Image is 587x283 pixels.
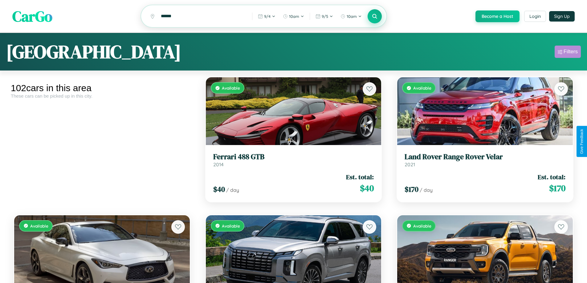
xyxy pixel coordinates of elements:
[222,223,240,228] span: Available
[405,184,418,194] span: $ 170
[12,6,52,26] span: CarGo
[312,11,336,21] button: 9/5
[264,14,271,19] span: 9 / 4
[347,14,357,19] span: 10am
[255,11,279,21] button: 9/4
[337,11,365,21] button: 10am
[11,83,193,93] div: 102 cars in this area
[213,184,225,194] span: $ 40
[475,10,520,22] button: Become a Host
[289,14,299,19] span: 10am
[213,161,224,168] span: 2014
[11,93,193,99] div: These cars can be picked up in this city.
[346,172,374,181] span: Est. total:
[280,11,307,21] button: 10am
[213,152,374,161] h3: Ferrari 488 GTB
[564,49,578,55] div: Filters
[413,223,431,228] span: Available
[420,187,433,193] span: / day
[226,187,239,193] span: / day
[405,152,565,168] a: Land Rover Range Rover Velar2021
[322,14,328,19] span: 9 / 5
[413,85,431,91] span: Available
[405,152,565,161] h3: Land Rover Range Rover Velar
[30,223,48,228] span: Available
[549,11,575,22] button: Sign Up
[360,182,374,194] span: $ 40
[549,182,565,194] span: $ 170
[538,172,565,181] span: Est. total:
[213,152,374,168] a: Ferrari 488 GTB2014
[524,11,546,22] button: Login
[6,39,181,64] h1: [GEOGRAPHIC_DATA]
[222,85,240,91] span: Available
[555,46,581,58] button: Filters
[405,161,415,168] span: 2021
[580,129,584,154] div: Give Feedback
